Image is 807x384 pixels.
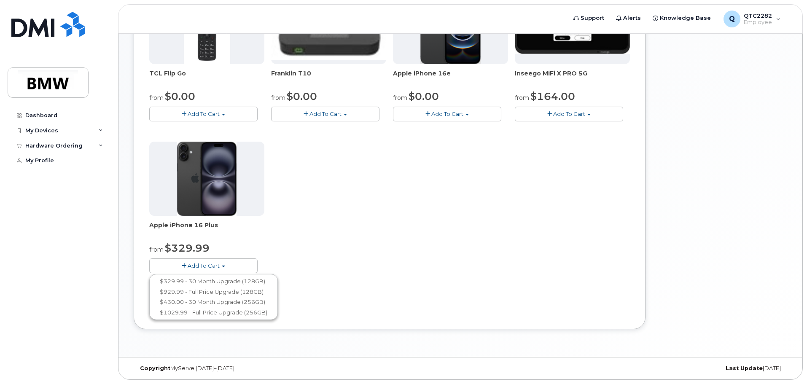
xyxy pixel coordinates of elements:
[177,142,237,216] img: iphone_16_plus.png
[149,107,258,121] button: Add To Cart
[393,69,508,86] div: Apple iPhone 16e
[729,14,735,24] span: Q
[431,110,463,117] span: Add To Cart
[581,14,604,22] span: Support
[151,307,276,318] a: $1029.99 - Full Price Upgrade (256GB)
[149,221,264,238] div: Apple iPhone 16 Plus
[151,297,276,307] a: $430.00 - 30 Month Upgrade (256GB)
[188,110,220,117] span: Add To Cart
[149,258,258,273] button: Add To Cart
[744,19,772,26] span: Employee
[271,69,386,86] div: Franklin T10
[610,10,647,27] a: Alerts
[165,90,195,102] span: $0.00
[530,90,575,102] span: $164.00
[515,94,529,102] small: from
[623,14,641,22] span: Alerts
[271,107,379,121] button: Add To Cart
[770,347,801,378] iframe: Messenger Launcher
[149,69,264,86] div: TCL Flip Go
[151,276,276,287] a: $329.99 - 30 Month Upgrade (128GB)
[569,365,787,372] div: [DATE]
[515,107,623,121] button: Add To Cart
[409,90,439,102] span: $0.00
[188,262,220,269] span: Add To Cart
[165,242,210,254] span: $329.99
[134,365,352,372] div: MyServe [DATE]–[DATE]
[744,12,772,19] span: QTC2282
[718,11,787,27] div: QTC2282
[271,94,285,102] small: from
[660,14,711,22] span: Knowledge Base
[149,246,164,253] small: from
[393,107,501,121] button: Add To Cart
[309,110,342,117] span: Add To Cart
[287,90,317,102] span: $0.00
[393,94,407,102] small: from
[726,365,763,371] strong: Last Update
[568,10,610,27] a: Support
[151,287,276,297] a: $929.99 - Full Price Upgrade (128GB)
[149,94,164,102] small: from
[553,110,585,117] span: Add To Cart
[140,365,170,371] strong: Copyright
[515,69,630,86] div: Inseego MiFi X PRO 5G
[647,10,717,27] a: Knowledge Base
